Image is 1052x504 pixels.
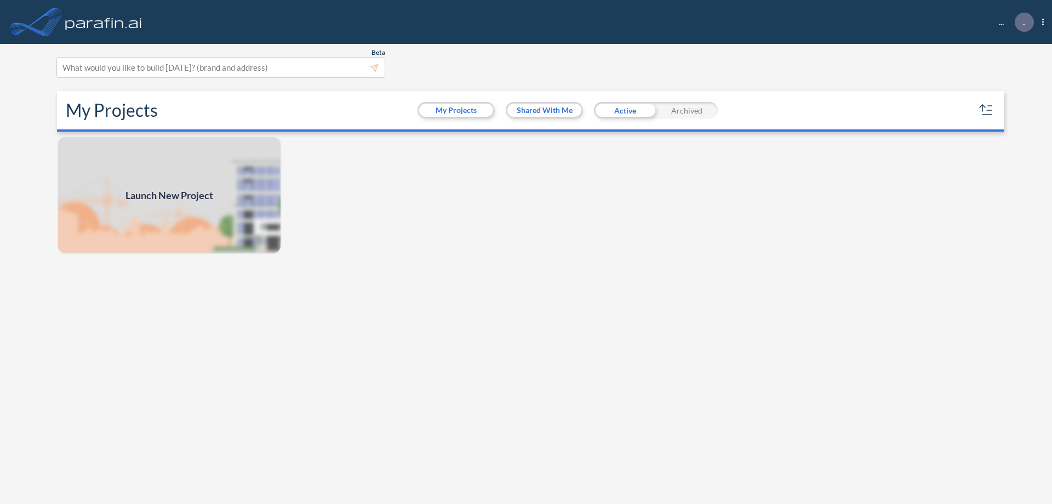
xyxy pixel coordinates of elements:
[371,48,385,57] span: Beta
[57,136,282,254] img: add
[507,104,581,117] button: Shared With Me
[419,104,493,117] button: My Projects
[977,101,995,119] button: sort
[656,102,718,118] div: Archived
[66,100,158,121] h2: My Projects
[982,13,1044,32] div: ...
[63,11,144,33] img: logo
[125,188,213,203] span: Launch New Project
[1023,17,1025,27] p: .
[57,136,282,254] a: Launch New Project
[594,102,656,118] div: Active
